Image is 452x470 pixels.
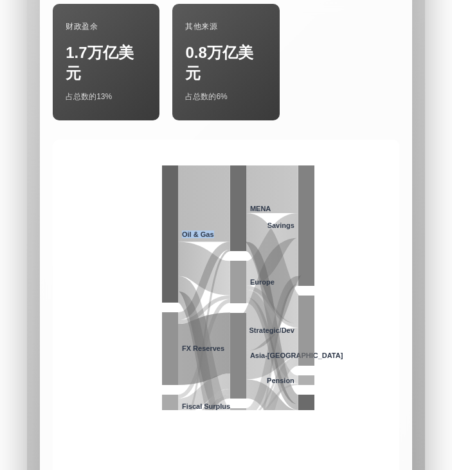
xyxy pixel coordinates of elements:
font: 占总数的13% [66,92,112,101]
font: 0.8万亿美元 [185,44,253,82]
font: 占总数的6% [185,92,227,101]
font: 1.7万亿美元 [66,44,133,82]
font: 其他来源 [185,22,217,31]
font: 财政盈余 [66,22,98,31]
